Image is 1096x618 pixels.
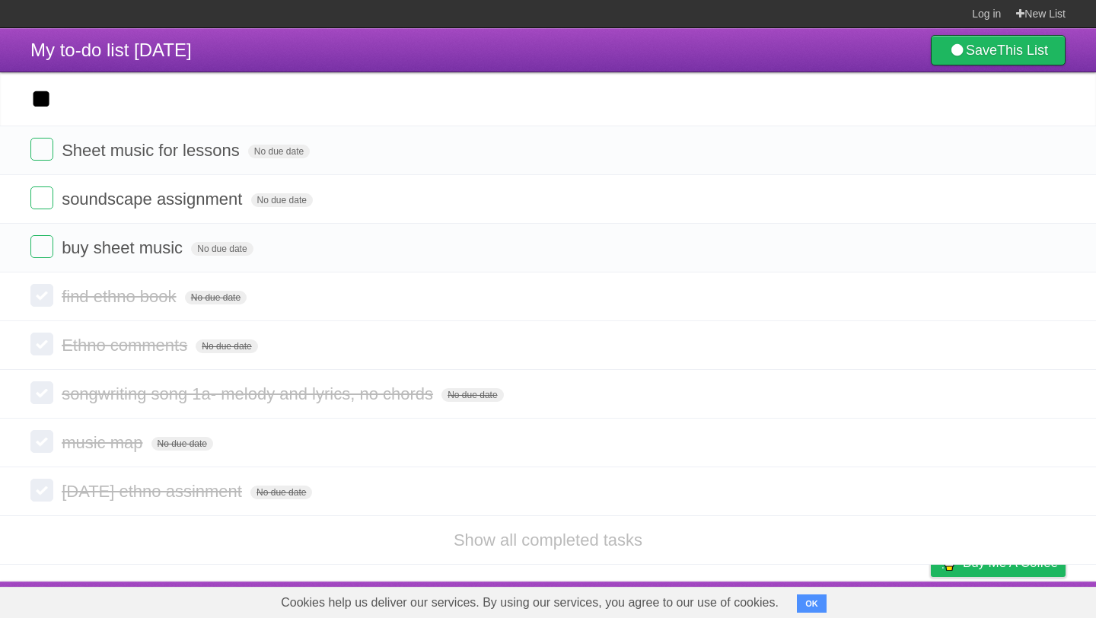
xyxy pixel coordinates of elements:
label: Done [30,381,53,404]
span: buy sheet music [62,238,186,257]
span: My to-do list [DATE] [30,40,192,60]
label: Done [30,284,53,307]
label: Done [30,235,53,258]
b: This List [997,43,1048,58]
a: Terms [859,585,893,614]
label: Done [30,186,53,209]
label: Done [30,479,53,502]
label: Done [30,333,53,355]
span: No due date [441,388,503,402]
span: No due date [250,486,312,499]
button: OK [797,594,827,613]
a: Show all completed tasks [454,530,642,550]
label: Done [30,430,53,453]
span: Ethno comments [62,336,191,355]
span: Buy me a coffee [963,550,1058,576]
span: soundscape assignment [62,190,246,209]
a: Suggest a feature [970,585,1066,614]
span: [DATE] ethno assinment [62,482,246,501]
span: No due date [185,291,247,304]
a: SaveThis List [931,35,1066,65]
a: Privacy [911,585,951,614]
span: No due date [191,242,253,256]
span: songwriting song 1a- melody and lyrics, no chords [62,384,437,403]
span: No due date [151,437,213,451]
span: music map [62,433,146,452]
a: About [728,585,760,614]
span: No due date [248,145,310,158]
span: No due date [251,193,313,207]
span: find ethno book [62,287,180,306]
span: Sheet music for lessons [62,141,244,160]
label: Done [30,138,53,161]
span: No due date [196,339,257,353]
span: Cookies help us deliver our services. By using our services, you agree to our use of cookies. [266,588,794,618]
a: Developers [779,585,840,614]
